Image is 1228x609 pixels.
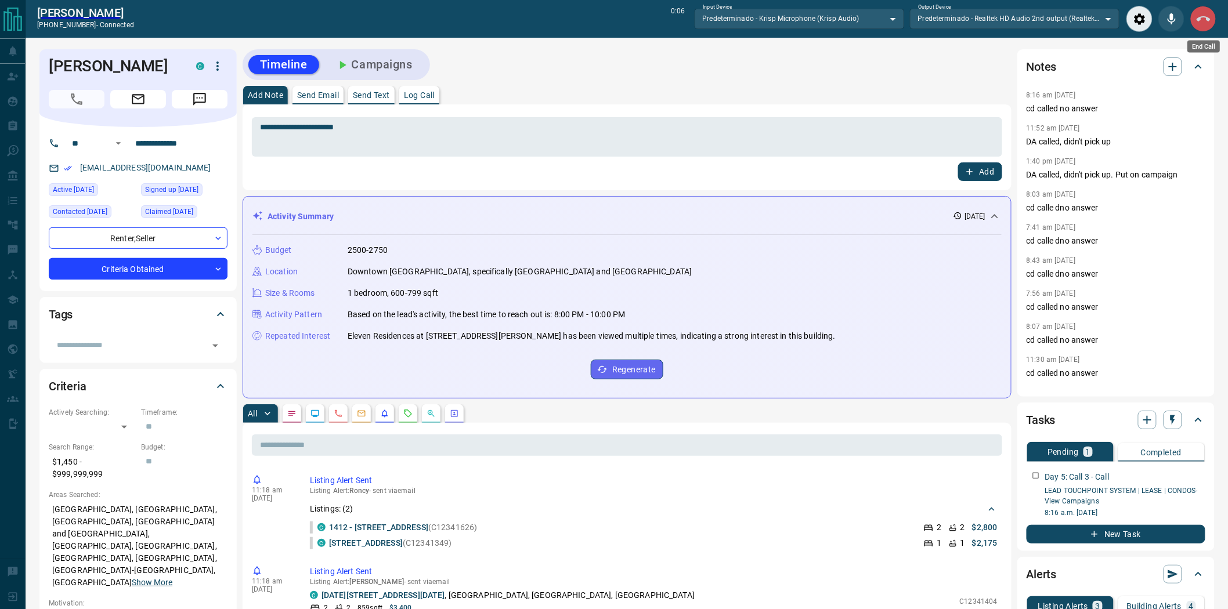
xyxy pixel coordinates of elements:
[145,206,193,217] span: Claimed [DATE]
[972,537,998,549] p: $2,175
[960,596,998,607] p: C12341404
[1027,268,1205,280] p: cd calle dno answer
[49,305,73,324] h2: Tags
[310,591,318,599] div: condos.ca
[265,266,298,278] p: Location
[380,409,389,418] svg: Listing Alerts
[910,9,1119,28] div: Predeterminado - Realtek HD Audio 2nd output (Realtek(R) Audio)
[1027,356,1080,364] p: 11:30 am [DATE]
[329,521,477,534] p: (C12341626)
[322,590,445,600] a: [DATE][STREET_ADDRESS][DATE]
[350,578,404,586] span: [PERSON_NAME]
[695,9,904,28] div: Predeterminado - Krisp Microphone (Krisp Audio)
[252,206,1002,227] div: Activity Summary[DATE]
[1027,223,1076,231] p: 7:41 am [DATE]
[958,162,1002,181] button: Add
[1027,289,1076,298] p: 7:56 am [DATE]
[141,205,227,222] div: Tue Feb 18 2020
[1045,507,1205,518] p: 8:16 a.m. [DATE]
[1045,471,1110,483] p: Day 5: Call 3 - Call
[80,163,211,172] a: [EMAIL_ADDRESS][DOMAIN_NAME]
[172,90,227,108] span: Message
[1027,202,1205,214] p: cd calle dno answer
[265,330,330,342] p: Repeated Interest
[1027,124,1080,132] p: 11:52 am [DATE]
[49,500,227,592] p: [GEOGRAPHIC_DATA], [GEOGRAPHIC_DATA], [GEOGRAPHIC_DATA], [GEOGRAPHIC_DATA] and [GEOGRAPHIC_DATA],...
[310,498,998,520] div: Listings: (2)
[960,521,965,534] p: 2
[49,377,86,396] h2: Criteria
[37,6,134,20] a: [PERSON_NAME]
[252,577,292,585] p: 11:18 am
[141,442,227,452] p: Budget:
[252,494,292,502] p: [DATE]
[1126,6,1153,32] div: Audio Settings
[960,537,965,549] p: 1
[937,521,942,534] p: 2
[287,409,297,418] svg: Notes
[265,287,315,299] p: Size & Rooms
[49,442,135,452] p: Search Range:
[918,3,951,11] label: Output Device
[450,409,459,418] svg: Agent Actions
[317,539,326,547] div: condos.ca
[49,372,227,400] div: Criteria
[1027,157,1076,165] p: 1:40 pm [DATE]
[248,91,283,99] p: Add Note
[1027,235,1205,247] p: cd calle dno answer
[972,521,998,534] p: $2,800
[49,205,135,222] div: Tue Aug 12 2025
[310,474,998,487] p: Listing Alert Sent
[353,91,390,99] p: Send Text
[1027,406,1205,434] div: Tasks
[1027,525,1205,543] button: New Task
[404,91,435,99] p: Log Call
[671,6,685,32] p: 0:06
[1027,367,1205,379] p: cd called no answer
[110,90,166,108] span: Email
[703,3,732,11] label: Input Device
[49,57,179,75] h1: [PERSON_NAME]
[1048,448,1079,456] p: Pending
[310,578,998,586] p: Listing Alert : - sent via email
[348,244,388,256] p: 2500-2750
[591,360,663,379] button: Regenerate
[350,487,370,495] span: Roncy
[64,164,72,172] svg: Email Verified
[265,244,292,256] p: Budget
[1027,322,1076,331] p: 8:07 am [DATE]
[1027,389,1076,397] p: 1:15 pm [DATE]
[329,523,428,532] a: 1412 - [STREET_ADDRESS]
[111,136,125,150] button: Open
[1158,6,1184,32] div: Mute
[1027,91,1076,99] p: 8:16 am [DATE]
[348,330,836,342] p: Eleven Residences at [STREET_ADDRESS][PERSON_NAME] has been viewed multiple times, indicating a s...
[207,338,223,354] button: Open
[965,211,985,222] p: [DATE]
[37,20,134,30] p: [PHONE_NUMBER] -
[49,490,227,500] p: Areas Searched:
[334,409,343,418] svg: Calls
[1027,301,1205,313] p: cd called no answer
[1187,41,1220,53] div: End Call
[357,409,366,418] svg: Emails
[348,309,625,321] p: Based on the lead's activity, the best time to reach out is: 8:00 PM - 10:00 PM
[310,487,998,495] p: Listing Alert : - sent via email
[324,55,424,74] button: Campaigns
[49,452,135,484] p: $1,450 - $999,999,999
[49,227,227,249] div: Renter , Seller
[145,184,198,195] span: Signed up [DATE]
[53,206,107,217] span: Contacted [DATE]
[49,407,135,418] p: Actively Searching:
[49,300,227,328] div: Tags
[132,577,172,589] button: Show More
[348,287,438,299] p: 1 bedroom, 600-799 sqft
[937,537,942,549] p: 1
[1027,57,1057,76] h2: Notes
[141,407,227,418] p: Timeframe:
[1027,169,1205,181] p: DA called, didn't pick up. Put on campaign
[53,184,94,195] span: Active [DATE]
[310,565,998,578] p: Listing Alert Sent
[1027,334,1205,346] p: cd called no answer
